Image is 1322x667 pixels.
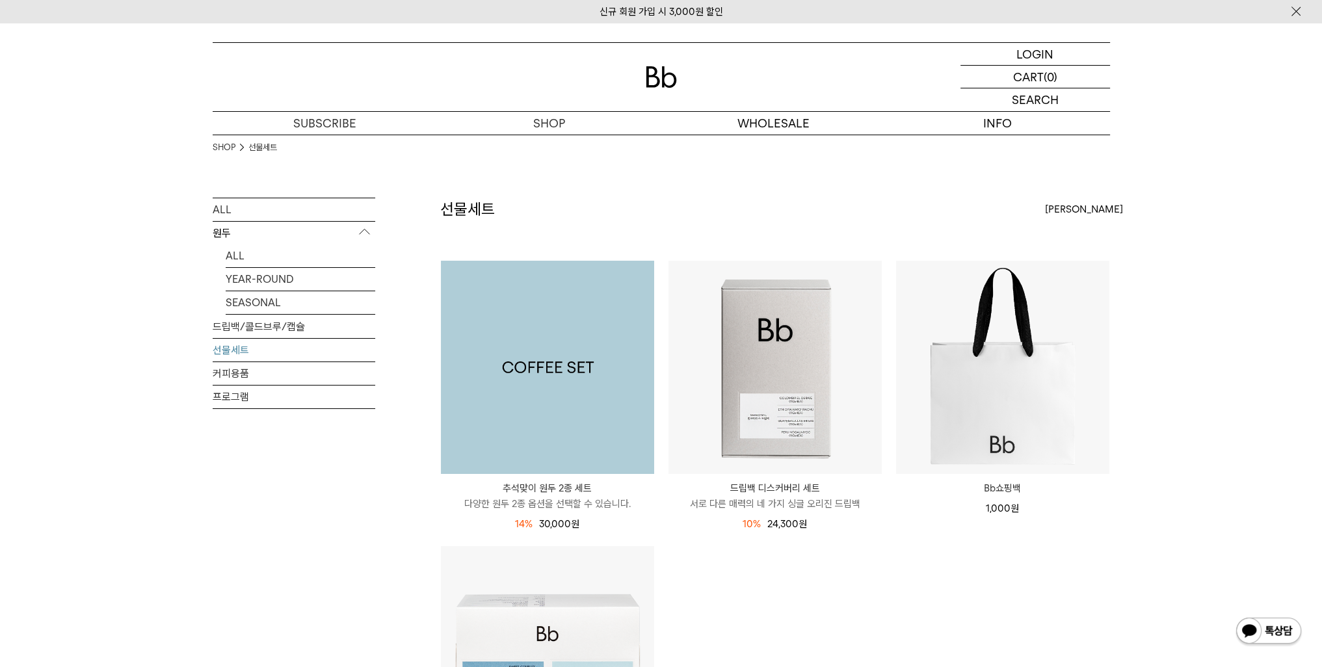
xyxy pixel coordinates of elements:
a: 커피용품 [213,362,375,385]
a: 신규 회원 가입 시 3,000원 할인 [600,6,723,18]
a: 선물세트 [248,141,277,154]
span: 30,000 [539,518,579,530]
a: 선물세트 [213,339,375,361]
p: 원두 [213,222,375,245]
p: 다양한 원두 2종 옵션을 선택할 수 있습니다. [441,496,654,512]
a: 추석맞이 원두 2종 세트 [441,261,654,474]
a: SUBSCRIBE [213,112,437,135]
img: 로고 [646,66,677,88]
p: SEARCH [1012,88,1059,111]
span: 1,000 [986,503,1019,514]
div: 10% [743,516,761,532]
span: 원 [799,518,807,530]
p: CART [1013,66,1044,88]
span: 원 [1011,503,1019,514]
a: ALL [213,198,375,221]
span: 24,300 [767,518,807,530]
p: INFO [886,112,1110,135]
p: 드립백 디스커버리 세트 [668,480,882,496]
p: 추석맞이 원두 2종 세트 [441,480,654,496]
span: [PERSON_NAME] [1045,202,1123,217]
a: CART (0) [960,66,1110,88]
a: SHOP [213,141,235,154]
h2: 선물세트 [440,198,495,220]
a: LOGIN [960,43,1110,66]
a: 드립백/콜드브루/캡슐 [213,315,375,338]
a: 추석맞이 원두 2종 세트 다양한 원두 2종 옵션을 선택할 수 있습니다. [441,480,654,512]
p: (0) [1044,66,1057,88]
p: LOGIN [1016,43,1053,65]
div: 14% [515,516,533,532]
a: 프로그램 [213,386,375,408]
img: Bb쇼핑백 [896,261,1109,474]
img: 드립백 디스커버리 세트 [668,261,882,474]
a: 드립백 디스커버리 세트 서로 다른 매력의 네 가지 싱글 오리진 드립백 [668,480,882,512]
a: SHOP [437,112,661,135]
p: 서로 다른 매력의 네 가지 싱글 오리진 드립백 [668,496,882,512]
a: SEASONAL [226,291,375,314]
a: ALL [226,244,375,267]
img: 1000001199_add2_013.jpg [441,261,654,474]
a: Bb쇼핑백 [896,480,1109,496]
a: YEAR-ROUND [226,268,375,291]
p: WHOLESALE [661,112,886,135]
span: 원 [571,518,579,530]
img: 카카오톡 채널 1:1 채팅 버튼 [1235,616,1302,647]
